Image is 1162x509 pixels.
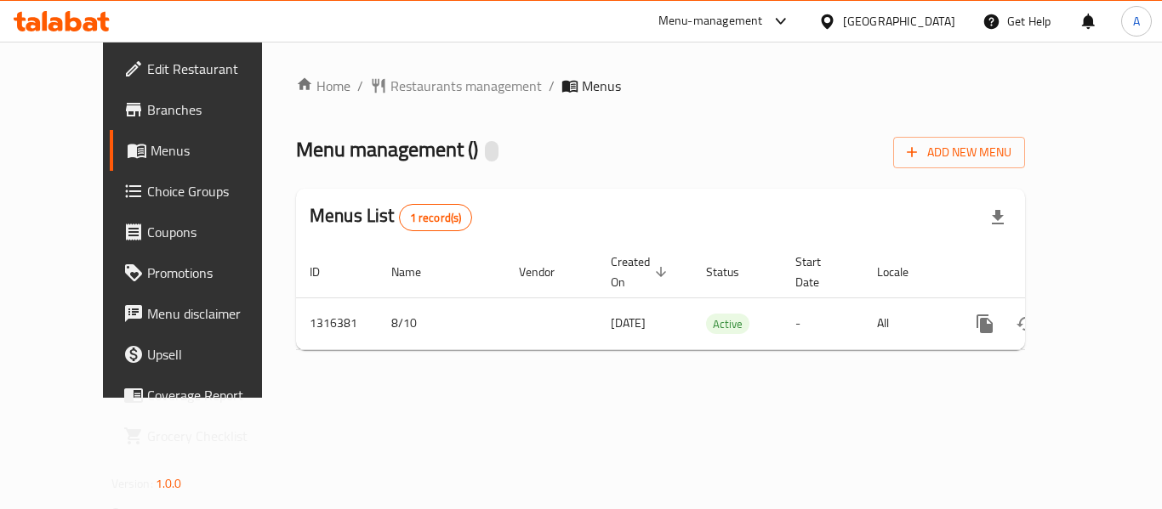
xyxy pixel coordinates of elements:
[782,297,863,349] td: -
[296,130,478,168] span: Menu management ( )
[111,472,153,495] span: Version:
[549,76,555,96] li: /
[611,312,646,334] span: [DATE]
[110,293,297,334] a: Menu disclaimer
[611,252,672,292] span: Created On
[147,99,283,120] span: Branches
[147,181,283,201] span: Choice Groups
[296,76,1025,96] nav: breadcrumb
[399,204,473,231] div: Total records count
[110,334,297,375] a: Upsell
[519,262,577,282] span: Vendor
[877,262,931,282] span: Locale
[110,89,297,130] a: Branches
[147,426,283,446] span: Grocery Checklist
[965,303,1005,344] button: more
[310,262,342,282] span: ID
[147,344,283,365] span: Upsell
[110,212,297,252] a: Coupons
[147,222,283,242] span: Coupons
[110,375,297,416] a: Coverage Report
[378,297,505,349] td: 8/10
[706,314,749,334] span: Active
[147,59,283,79] span: Edit Restaurant
[390,76,542,96] span: Restaurants management
[296,297,378,349] td: 1316381
[110,171,297,212] a: Choice Groups
[147,303,283,324] span: Menu disclaimer
[1133,12,1140,31] span: A
[391,262,443,282] span: Name
[357,76,363,96] li: /
[706,314,749,334] div: Active
[110,252,297,293] a: Promotions
[110,130,297,171] a: Menus
[310,203,472,231] h2: Menus List
[110,416,297,456] a: Grocery Checklist
[296,76,350,96] a: Home
[151,140,283,161] span: Menus
[907,142,1011,163] span: Add New Menu
[863,297,951,349] td: All
[658,11,763,31] div: Menu-management
[370,76,542,96] a: Restaurants management
[147,263,283,283] span: Promotions
[795,252,843,292] span: Start Date
[977,197,1018,238] div: Export file
[893,137,1025,168] button: Add New Menu
[156,472,182,495] span: 1.0.0
[147,385,283,405] span: Coverage Report
[706,262,761,282] span: Status
[296,246,1142,350] table: enhanced table
[582,76,621,96] span: Menus
[843,12,955,31] div: [GEOGRAPHIC_DATA]
[110,48,297,89] a: Edit Restaurant
[1005,303,1046,344] button: Change Status
[400,210,472,226] span: 1 record(s)
[951,246,1142,298] th: Actions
